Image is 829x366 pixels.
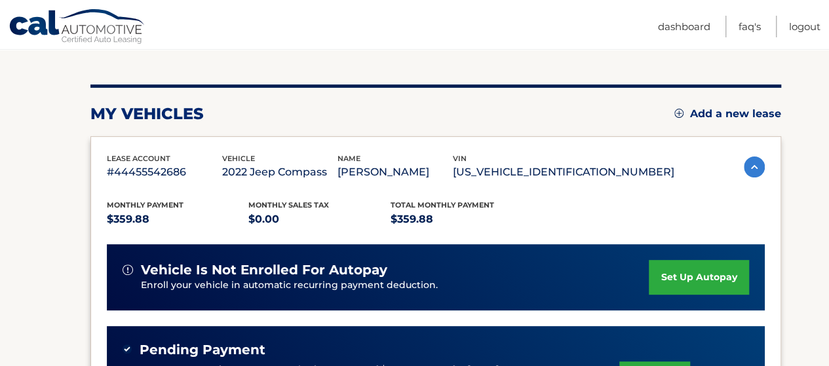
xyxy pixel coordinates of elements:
[123,344,132,354] img: check-green.svg
[453,154,467,163] span: vin
[9,9,146,46] a: Cal Automotive
[141,278,649,293] p: Enroll your vehicle in automatic recurring payment deduction.
[90,104,204,124] h2: my vehicles
[337,154,360,163] span: name
[107,200,183,210] span: Monthly Payment
[107,154,170,163] span: lease account
[107,210,249,229] p: $359.88
[140,342,265,358] span: Pending Payment
[453,163,674,181] p: [US_VEHICLE_IDENTIFICATION_NUMBER]
[248,210,391,229] p: $0.00
[337,163,453,181] p: [PERSON_NAME]
[391,200,494,210] span: Total Monthly Payment
[658,16,710,37] a: Dashboard
[789,16,820,37] a: Logout
[391,210,533,229] p: $359.88
[674,109,684,118] img: add.svg
[649,260,748,295] a: set up autopay
[744,156,765,177] img: accordion-active.svg
[222,154,255,163] span: vehicle
[123,265,133,275] img: alert-white.svg
[141,262,387,278] span: vehicle is not enrolled for autopay
[248,200,329,210] span: Monthly sales Tax
[107,163,222,181] p: #44455542686
[739,16,761,37] a: FAQ's
[222,163,337,181] p: 2022 Jeep Compass
[674,107,781,120] a: Add a new lease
